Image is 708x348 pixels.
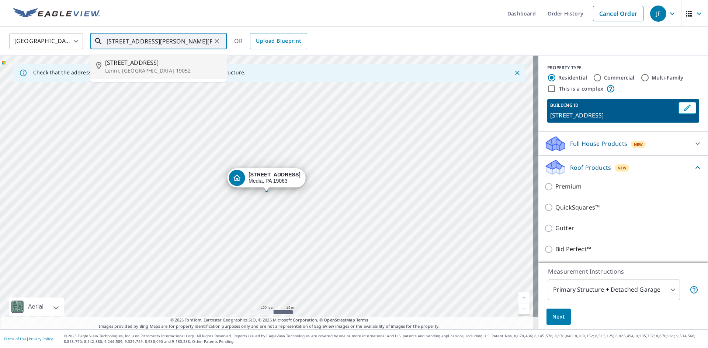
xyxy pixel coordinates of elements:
[544,159,702,176] div: Roof ProductsNew
[548,267,698,276] p: Measurement Instructions
[518,292,530,303] a: Current Level 18, Zoom In
[9,31,83,52] div: [GEOGRAPHIC_DATA]
[356,317,368,323] a: Terms
[33,69,246,76] p: Check that the address is accurate, then drag the marker over the correct structure.
[234,33,307,49] div: OR
[650,6,666,22] div: JF
[678,102,696,114] button: Edit building 1
[548,280,680,300] div: Primary Structure + Detached Garage
[593,6,643,21] a: Cancel Order
[324,317,355,323] a: OpenStreetMap
[13,8,100,19] img: EV Logo
[652,74,684,81] label: Multi-Family
[634,141,643,147] span: New
[690,285,698,294] span: Your report will include the primary structure and a detached garage if one exists.
[604,74,635,81] label: Commercial
[555,182,582,191] p: Premium
[618,165,627,171] span: New
[550,102,579,108] p: BUILDING ID
[9,298,64,316] div: Aerial
[552,312,565,321] span: Next
[555,224,574,233] p: Gutter
[227,168,306,191] div: Dropped pin, building 1, Residential property, 339 Lenni Rd Media, PA 19063
[249,172,301,177] strong: [STREET_ADDRESS]
[555,245,591,254] p: Bid Perfect™
[105,58,221,67] span: [STREET_ADDRESS]
[570,139,627,148] p: Full House Products
[559,85,603,92] label: This is a complex
[29,336,53,341] a: Privacy Policy
[4,336,27,341] a: Terms of Use
[250,33,307,49] a: Upload Blueprint
[546,309,571,325] button: Next
[555,203,600,212] p: QuickSquares™
[558,74,587,81] label: Residential
[550,111,676,120] p: [STREET_ADDRESS]
[570,163,611,172] p: Roof Products
[4,337,53,341] p: |
[256,36,301,46] span: Upload Blueprint
[105,67,221,74] p: Lenni, [GEOGRAPHIC_DATA] 19052
[547,64,699,71] div: PROPERTY TYPE
[212,36,222,46] button: Clear
[64,333,704,344] p: © 2025 Eagle View Technologies, Inc. and Pictometry International Corp. All Rights Reserved. Repo...
[249,172,301,184] div: Media, PA 19063
[26,298,46,316] div: Aerial
[170,317,368,323] span: © 2025 TomTom, Earthstar Geographics SIO, © 2025 Microsoft Corporation, ©
[518,303,530,314] a: Current Level 18, Zoom Out
[544,135,702,152] div: Full House ProductsNew
[513,68,522,78] button: Close
[107,31,212,52] input: Search by address or latitude-longitude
